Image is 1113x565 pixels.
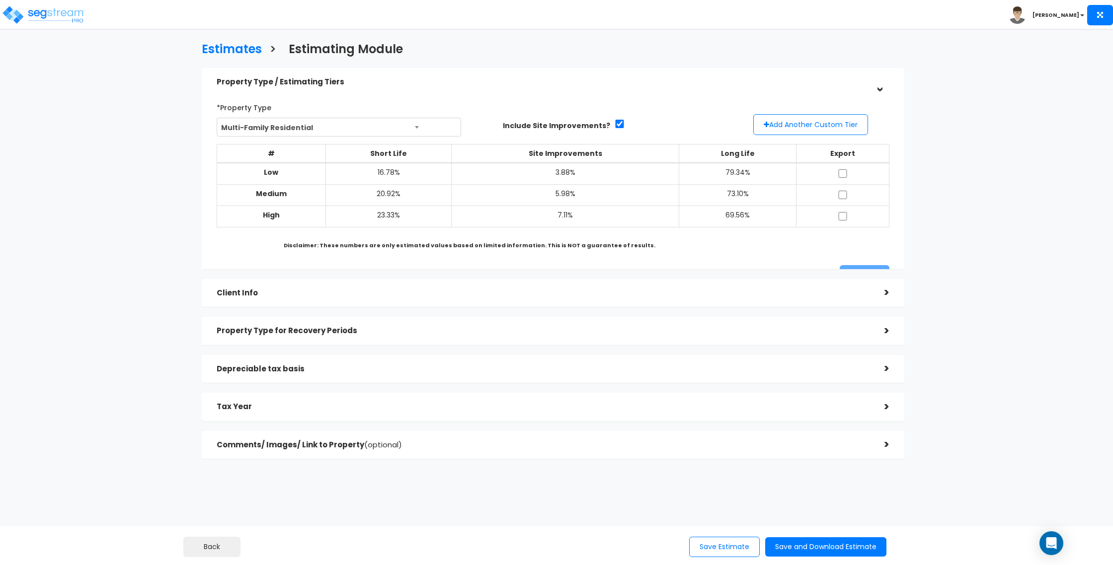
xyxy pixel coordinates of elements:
div: > [870,399,889,415]
td: 23.33% [326,206,452,227]
div: > [870,437,889,452]
td: 69.56% [679,206,796,227]
b: [PERSON_NAME] [1033,11,1079,19]
b: Medium [256,189,287,199]
td: 5.98% [451,184,679,206]
th: Long Life [679,144,796,163]
h5: Property Type / Estimating Tiers [217,78,870,86]
b: High [263,210,280,220]
button: Add Another Custom Tier [753,114,868,135]
span: Multi-Family Residential [217,118,461,137]
h3: Estimates [202,43,262,58]
div: > [872,72,887,92]
button: Next [840,265,889,285]
h5: Depreciable tax basis [217,365,870,373]
td: 16.78% [326,163,452,185]
div: > [870,361,889,376]
a: Estimates [194,33,262,63]
th: Short Life [326,144,452,163]
div: > [870,285,889,300]
th: # [217,144,325,163]
h5: Comments/ Images/ Link to Property [217,441,870,449]
div: > [870,323,889,339]
td: 3.88% [451,163,679,185]
a: Estimating Module [281,33,403,63]
h5: Tax Year [217,403,870,411]
th: Export [796,144,889,163]
td: 79.34% [679,163,796,185]
label: *Property Type [217,99,271,113]
button: Back [183,537,240,557]
span: (optional) [364,439,402,450]
div: Open Intercom Messenger [1039,531,1063,555]
th: Site Improvements [451,144,679,163]
button: Save and Download Estimate [765,537,886,557]
h3: Estimating Module [289,43,403,58]
h3: > [269,43,276,58]
button: Save Estimate [689,537,760,557]
b: Low [264,167,278,177]
img: avatar.png [1009,6,1026,24]
h5: Client Info [217,289,870,297]
td: 7.11% [451,206,679,227]
label: Include Site Improvements? [503,121,610,131]
img: logo_pro_r.png [1,5,86,25]
h5: Property Type for Recovery Periods [217,327,870,335]
td: 73.10% [679,184,796,206]
td: 20.92% [326,184,452,206]
b: Disclaimer: These numbers are only estimated values based on limited information. This is NOT a g... [284,241,655,249]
